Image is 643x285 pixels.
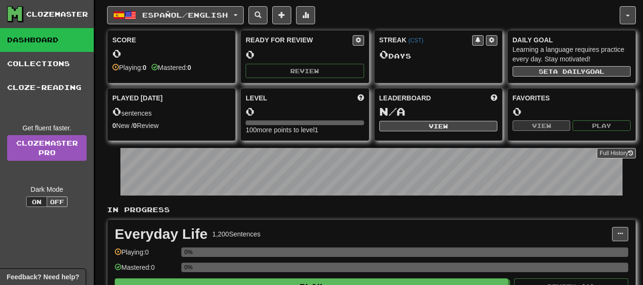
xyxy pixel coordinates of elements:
span: N/A [379,105,406,118]
span: Played [DATE] [112,93,163,103]
button: Play [573,120,631,131]
div: Daily Goal [513,35,631,45]
div: Learning a language requires practice every day. Stay motivated! [513,45,631,64]
div: Mastered: [151,63,191,72]
strong: 0 [188,64,191,71]
div: Score [112,35,230,45]
div: 100 more points to level 1 [246,125,364,135]
p: In Progress [107,205,636,215]
span: 0 [379,48,388,61]
div: Streak [379,35,472,45]
div: sentences [112,106,230,118]
strong: 0 [143,64,147,71]
button: More stats [296,6,315,24]
div: Clozemaster [26,10,88,19]
div: Mastered: 0 [115,263,177,278]
a: ClozemasterPro [7,135,87,161]
strong: 0 [112,122,116,129]
div: 0 [246,49,364,60]
div: 1,200 Sentences [212,229,260,239]
button: Review [246,64,364,78]
div: New / Review [112,121,230,130]
span: Open feedback widget [7,272,79,282]
div: 0 [246,106,364,118]
span: This week in points, UTC [491,93,497,103]
div: 0 [112,48,230,59]
div: Day s [379,49,497,61]
button: Español/English [107,6,244,24]
span: a daily [553,68,585,75]
button: Seta dailygoal [513,66,631,77]
button: Full History [597,148,636,158]
span: Score more points to level up [357,93,364,103]
div: Playing: [112,63,147,72]
button: Off [47,197,68,207]
a: (CST) [408,37,424,44]
span: 0 [112,105,121,118]
div: Get fluent faster. [7,123,87,133]
button: View [379,121,497,131]
div: Ready for Review [246,35,352,45]
strong: 0 [133,122,137,129]
div: Favorites [513,93,631,103]
div: Everyday Life [115,227,208,241]
div: 0 [513,106,631,118]
div: Dark Mode [7,185,87,194]
div: Playing: 0 [115,247,177,263]
button: Add sentence to collection [272,6,291,24]
button: View [513,120,571,131]
span: Leaderboard [379,93,431,103]
span: Español / English [142,11,228,19]
button: On [26,197,47,207]
span: Level [246,93,267,103]
button: Search sentences [248,6,267,24]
